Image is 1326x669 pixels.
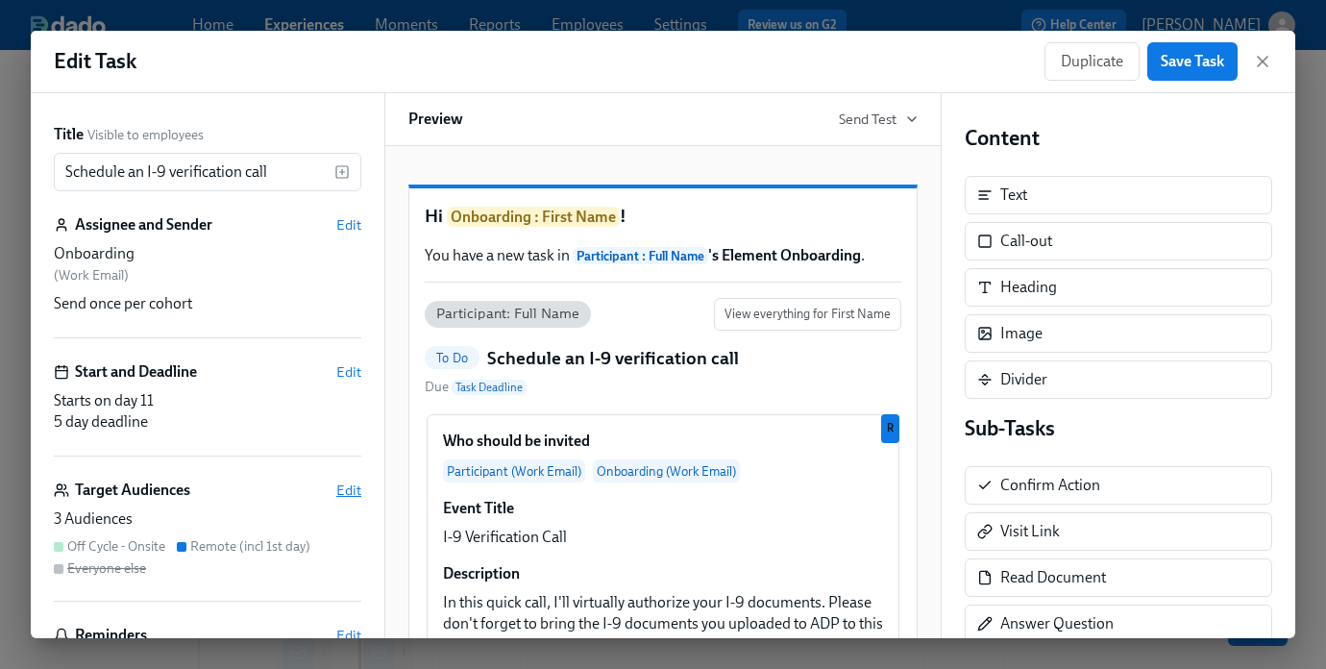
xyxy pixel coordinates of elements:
div: Confirm Action [1000,475,1100,496]
div: Image [1000,323,1043,344]
button: Edit [336,481,361,500]
span: Onboarding : First Name [447,207,620,227]
span: Participant: Full Name [425,307,591,321]
span: Participant : Full Name [573,247,708,264]
button: Edit [336,362,361,382]
label: Title [54,124,84,145]
span: Save Task [1161,52,1224,71]
div: Heading [1000,277,1057,298]
h6: Assignee and Sender [75,214,212,235]
h4: Content [965,124,1272,153]
div: Call-out [965,222,1272,260]
span: Duplicate [1061,52,1123,71]
div: Used by Remote (incl 1st day) audience [881,414,899,443]
div: Image [965,314,1272,353]
div: Target AudiencesEdit3 AudiencesOff Cycle - OnsiteRemote (incl 1st day)Everyone else [54,480,361,602]
div: Starts on day 11 [54,390,361,411]
div: Everyone else [67,559,146,578]
div: Divider [965,360,1272,399]
button: Edit [336,626,361,645]
span: Due [425,378,527,397]
div: Confirm Action [965,466,1272,505]
h5: Schedule an I-9 verification call [487,346,739,371]
div: Text [965,176,1272,214]
span: Visible to employees [87,126,204,144]
h1: Edit Task [54,47,136,76]
div: 3 Audiences [54,508,361,530]
div: Divider [1000,369,1047,390]
div: Heading [965,268,1272,307]
span: 5 day deadline [54,412,148,431]
span: ( Work Email ) [54,267,129,284]
div: Call-out [1000,231,1052,252]
div: Remote (incl 1st day) [190,537,310,556]
span: To Do [425,351,479,365]
button: View everything for First Name [714,298,901,331]
div: Answer Question [965,605,1272,643]
div: Read Document [965,558,1272,597]
div: Start and DeadlineEditStarts on day 115 day deadline [54,361,361,457]
h6: Start and Deadline [75,361,197,383]
h1: Hi ! [425,204,901,230]
h6: Target Audiences [75,480,190,501]
div: Assignee and SenderEditOnboarding (Work Email)Send once per cohort [54,214,361,338]
strong: 's Element Onboarding [573,246,861,264]
div: Off Cycle - Onsite [67,537,165,556]
div: Read Document [1000,567,1106,588]
button: Duplicate [1044,42,1140,81]
div: Answer Question [1000,613,1114,634]
h4: Sub-Tasks [965,414,1272,443]
h6: Reminders [75,625,147,646]
div: Text [1000,185,1027,206]
p: You have a new task in . [425,245,901,266]
div: Visit Link [1000,521,1060,542]
h6: Preview [408,109,463,130]
span: Task Deadline [452,380,527,395]
button: Edit [336,215,361,235]
div: Onboarding [54,243,361,264]
button: Send Test [839,110,918,129]
svg: Insert text variable [334,164,350,180]
div: Send once per cohort [54,293,361,314]
button: Save Task [1147,42,1238,81]
span: View everything for First Name [724,305,891,324]
div: Visit Link [965,512,1272,551]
